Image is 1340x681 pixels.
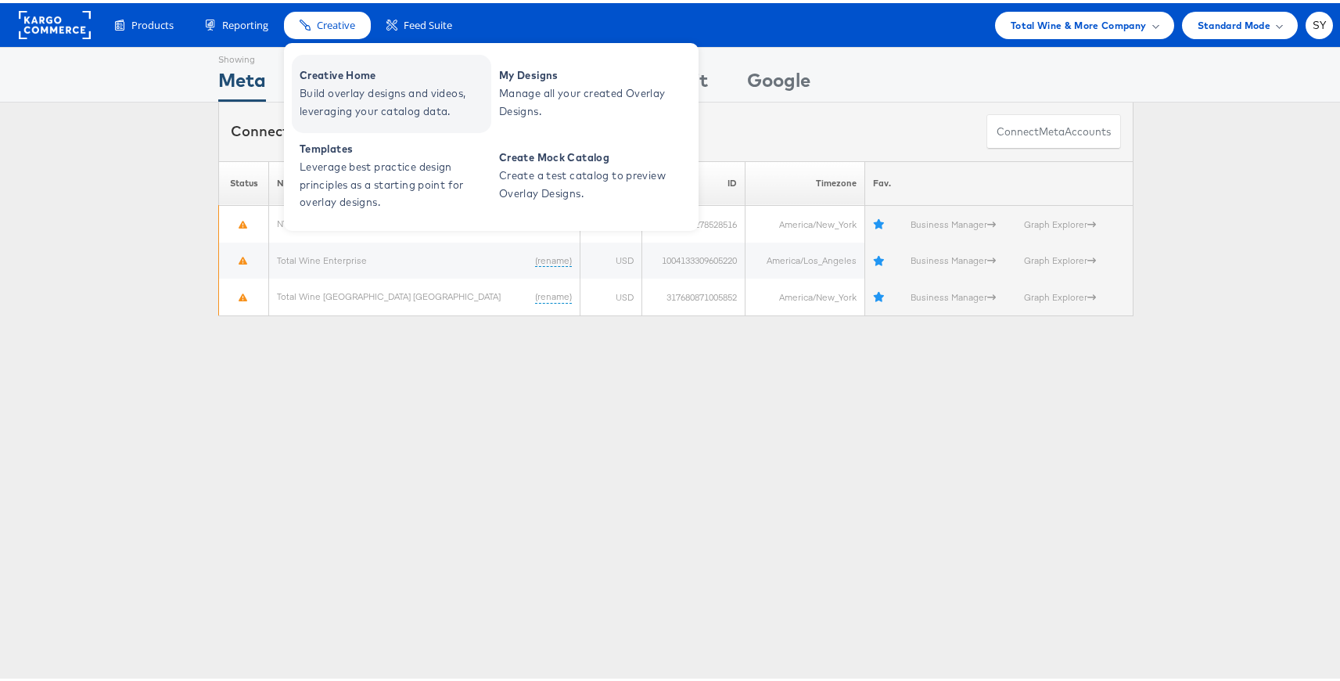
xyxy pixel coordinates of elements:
div: Connected accounts [231,118,403,139]
span: Create Mock Catalog [499,146,687,164]
span: Standard Mode [1198,14,1270,31]
td: USD [580,240,642,276]
th: Timezone [745,158,864,203]
th: Status [219,158,269,203]
span: Creative Home [300,63,487,81]
span: Create a test catalog to preview Overlay Designs. [499,164,687,200]
th: Name [269,158,580,203]
span: Feed Suite [404,15,452,30]
a: Business Manager [911,288,996,300]
div: Showing [218,45,266,63]
a: Graph Explorer [1024,288,1096,300]
span: Creative [317,15,355,30]
a: (rename) [535,287,572,301]
span: Leverage best practice design principles as a starting point for overlay designs. [300,155,487,208]
a: Graph Explorer [1024,251,1096,263]
span: Total Wine & More Company [1011,14,1147,31]
td: America/Los_Angeles [745,240,864,276]
a: Templates Leverage best practice design principles as a starting point for overlay designs. [292,134,491,212]
a: Total Wine [GEOGRAPHIC_DATA] [GEOGRAPHIC_DATA] [277,287,501,299]
a: (rename) [535,251,572,265]
div: Meta [218,63,266,99]
a: NY - Total Wine Spirits & More [277,214,401,226]
a: Creative Home Build overlay designs and videos, leveraging your catalog data. [292,52,491,130]
span: SY [1313,17,1327,27]
td: America/New_York [745,276,864,312]
td: America/New_York [745,203,864,240]
td: USD [580,276,642,312]
span: My Designs [499,63,687,81]
a: My Designs Manage all your created Overlay Designs. [491,52,691,130]
td: 1004133309605220 [642,240,745,276]
span: Products [131,15,174,30]
span: Templates [300,137,487,155]
div: Google [747,63,810,99]
a: Business Manager [911,215,996,227]
button: ConnectmetaAccounts [986,111,1121,146]
span: Manage all your created Overlay Designs. [499,81,687,117]
span: meta [1039,121,1065,136]
td: 317680871005852 [642,276,745,312]
a: Total Wine Enterprise [277,251,367,263]
span: Reporting [222,15,268,30]
span: Build overlay designs and videos, leveraging your catalog data. [300,81,487,117]
a: Graph Explorer [1024,215,1096,227]
a: Create Mock Catalog Create a test catalog to preview Overlay Designs. [491,134,691,212]
a: Business Manager [911,251,996,263]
